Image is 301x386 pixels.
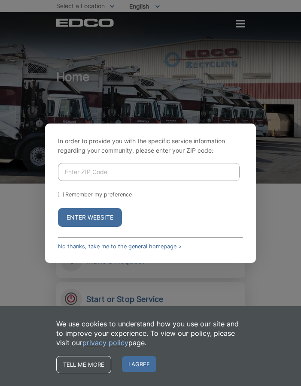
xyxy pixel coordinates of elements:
[82,338,128,347] a: privacy policy
[56,319,245,347] p: We use cookies to understand how you use our site and to improve your experience. To view our pol...
[58,136,243,155] p: In order to provide you with the specific service information regarding your community, please en...
[56,356,111,373] a: Tell me more
[122,356,156,372] span: I agree
[58,208,122,227] button: Enter Website
[58,243,182,250] a: No thanks, take me to the general homepage >
[58,163,240,181] input: Enter ZIP Code
[65,191,132,198] label: Remember my preference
